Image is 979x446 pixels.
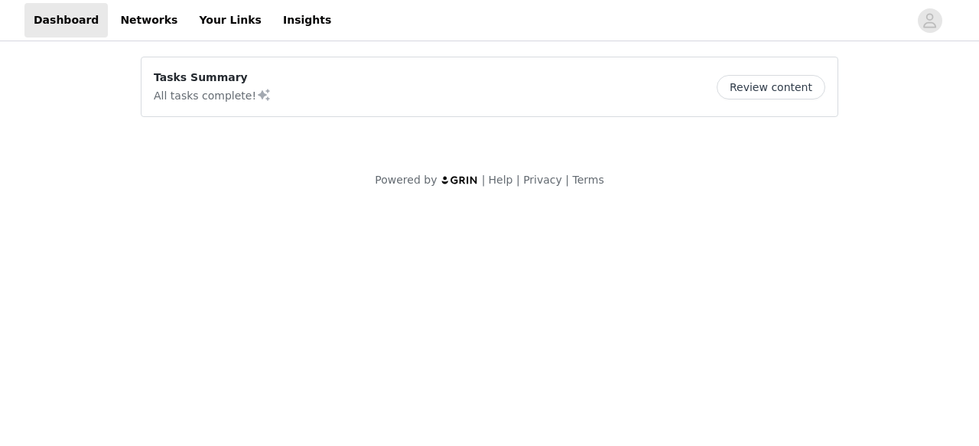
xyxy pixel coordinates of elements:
[24,3,108,37] a: Dashboard
[154,86,272,104] p: All tasks complete!
[482,174,486,186] span: |
[190,3,271,37] a: Your Links
[111,3,187,37] a: Networks
[375,174,437,186] span: Powered by
[441,175,479,185] img: logo
[717,75,825,99] button: Review content
[523,174,562,186] a: Privacy
[154,70,272,86] p: Tasks Summary
[922,8,937,33] div: avatar
[516,174,520,186] span: |
[565,174,569,186] span: |
[274,3,340,37] a: Insights
[489,174,513,186] a: Help
[572,174,603,186] a: Terms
